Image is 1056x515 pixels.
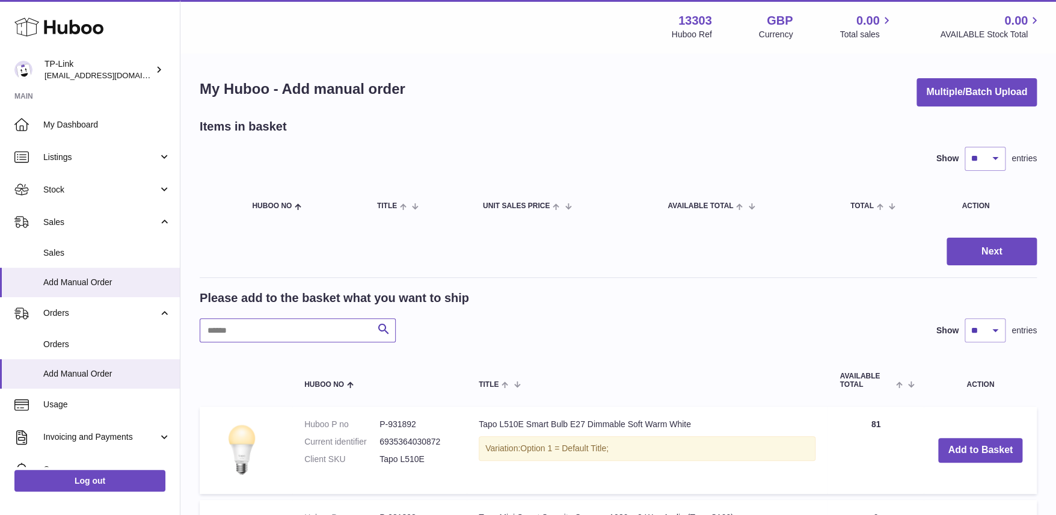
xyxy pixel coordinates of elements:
span: Sales [43,247,171,259]
img: Tapo L510E Smart Bulb E27 Dimmable Soft Warm White [212,419,272,479]
div: TP-Link [45,58,153,81]
button: Next [947,238,1037,266]
span: Option 1 = Default Title; [520,443,609,453]
img: gaby.chen@tp-link.com [14,61,32,79]
span: Cases [43,464,171,475]
span: entries [1011,153,1037,164]
span: [EMAIL_ADDRESS][DOMAIN_NAME] [45,70,177,80]
h2: Please add to the basket what you want to ship [200,290,469,306]
span: Huboo no [252,202,292,210]
button: Add to Basket [938,438,1022,463]
a: Log out [14,470,165,492]
span: Add Manual Order [43,368,171,380]
span: Total sales [840,29,893,40]
h2: Items in basket [200,119,287,135]
span: 0.00 [856,13,880,29]
button: Multiple/Batch Upload [916,78,1037,106]
span: Invoicing and Payments [43,431,158,443]
dd: Tapo L510E [379,454,455,465]
dd: 6935364030872 [379,436,455,448]
span: Title [479,381,499,389]
span: entries [1011,325,1037,336]
td: Tapo L510E Smart Bulb E27 Dimmable Soft Warm White [467,407,827,494]
span: AVAILABLE Total [840,372,893,388]
dt: Current identifier [304,436,379,448]
div: Variation: [479,436,815,461]
span: My Dashboard [43,119,171,131]
a: 0.00 Total sales [840,13,893,40]
dd: P-931892 [379,419,455,430]
span: AVAILABLE Total [668,202,733,210]
span: Title [377,202,397,210]
div: Huboo Ref [672,29,712,40]
span: AVAILABLE Stock Total [940,29,1042,40]
dt: Client SKU [304,454,379,465]
div: Action [962,202,1025,210]
label: Show [936,153,959,164]
label: Show [936,325,959,336]
span: Orders [43,339,171,350]
span: Listings [43,152,158,163]
span: Total [850,202,874,210]
span: 0.00 [1004,13,1028,29]
td: 81 [827,407,924,494]
th: Action [924,360,1037,400]
span: Usage [43,399,171,410]
span: Sales [43,217,158,228]
span: Huboo no [304,381,344,389]
dt: Huboo P no [304,419,379,430]
span: Stock [43,184,158,196]
strong: 13303 [678,13,712,29]
span: Add Manual Order [43,277,171,288]
a: 0.00 AVAILABLE Stock Total [940,13,1042,40]
span: Unit Sales Price [483,202,550,210]
h1: My Huboo - Add manual order [200,79,405,99]
strong: GBP [767,13,793,29]
div: Currency [759,29,793,40]
span: Orders [43,307,158,319]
